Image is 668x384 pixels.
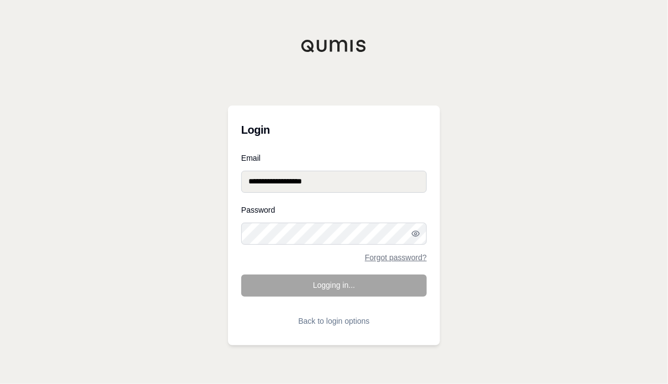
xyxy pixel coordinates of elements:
h3: Login [241,119,427,141]
a: Forgot password? [365,254,427,261]
button: Back to login options [241,310,427,332]
label: Password [241,206,427,214]
img: Qumis [301,39,367,52]
label: Email [241,154,427,162]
